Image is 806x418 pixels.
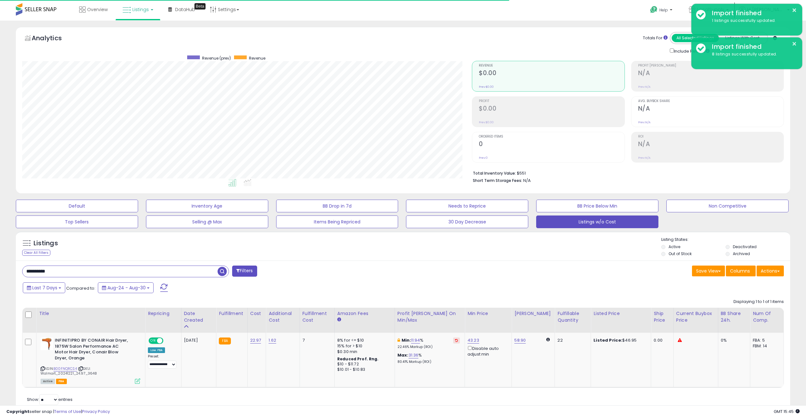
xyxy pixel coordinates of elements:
b: Total Inventory Value: [473,170,516,176]
div: 8% for <= $10 [337,338,390,343]
div: [DATE] [184,338,209,343]
h2: N/A [638,105,784,113]
div: Fulfillment Cost [302,310,332,324]
button: × [792,6,797,14]
h2: $0.00 [479,105,624,113]
div: $10 - $11.72 [337,362,390,367]
div: Repricing [148,310,178,317]
span: Last 7 Days [32,285,57,291]
span: Show: entries [27,396,73,402]
label: Deactivated [733,244,757,249]
div: % [397,338,460,349]
div: Additional Cost [269,310,297,324]
p: 80.41% Markup (ROI) [397,360,460,364]
small: Prev: $0.00 [479,85,494,89]
div: Title [39,310,143,317]
span: Help [659,7,668,13]
button: Listings w/o Cost [536,215,658,228]
label: Archived [733,251,750,256]
a: 31.36 [409,352,419,358]
button: Filters [232,266,257,277]
button: Inventory Age [146,200,268,212]
button: Default [16,200,138,212]
button: Aug-24 - Aug-30 [98,282,154,293]
span: DataHub [175,6,195,13]
div: Ship Price [654,310,670,324]
label: Out of Stock [669,251,692,256]
div: $10.01 - $10.83 [337,367,390,372]
p: 22.46% Markup (ROI) [397,345,460,349]
span: OFF [162,338,173,344]
small: Prev: N/A [638,85,651,89]
div: 7 [302,338,330,343]
img: 41Sr5WXIYYL._SL40_.jpg [41,338,53,350]
b: Max: [397,352,409,358]
span: FBA [56,379,67,384]
div: Current Buybox Price [676,310,715,324]
label: Active [669,244,680,249]
div: Num of Comp. [753,310,781,324]
a: 43.23 [467,337,479,344]
button: Needs to Reprice [406,200,528,212]
div: Amazon Fees [337,310,392,317]
button: Items Being Repriced [276,215,398,228]
li: $551 [473,169,779,177]
button: Non Competitive [666,200,789,212]
b: Listed Price: [593,337,622,343]
div: % [397,352,460,364]
div: seller snap | | [6,409,110,415]
h5: Listings [34,239,58,248]
span: | SKU: Walmart_20241221_24.97_3648 [41,366,97,376]
div: Clear All Filters [22,250,50,256]
span: Revenue [479,64,624,68]
h5: Analytics [32,34,74,44]
div: 22 [557,338,586,343]
div: 15% for > $10 [337,343,390,349]
small: Prev: N/A [638,120,651,124]
div: Displaying 1 to 1 of 1 items [733,299,784,305]
span: Revenue [249,55,265,61]
div: Low. FBA [148,347,165,353]
div: $46.95 [593,338,646,343]
strong: Copyright [6,408,29,415]
div: 0.00 [654,338,668,343]
span: Ordered Items [479,135,624,138]
div: Disable auto adjust min [467,345,507,357]
div: 0% [721,338,745,343]
b: Min: [402,337,411,343]
a: 58.90 [514,337,526,344]
div: Fulfillable Quantity [557,310,588,324]
i: Get Help [650,6,658,14]
button: × [792,40,797,48]
a: 1.62 [269,337,276,344]
span: Profit [479,100,624,103]
div: Listed Price [593,310,648,317]
span: ON [149,338,157,344]
a: Help [645,1,679,21]
button: BB Price Below Min [536,200,658,212]
h2: $0.00 [479,69,624,78]
small: Prev: $0.00 [479,120,494,124]
h2: N/A [638,69,784,78]
div: Include Returns [665,47,717,55]
button: 30 Day Decrease [406,215,528,228]
div: Totals For [643,35,668,41]
button: Top Sellers [16,215,138,228]
button: All Selected Listings [672,34,719,42]
small: Amazon Fees. [337,317,341,323]
b: INFINITIPRO BY CONAIR Hair Dryer, 1875W Salon Performance AC Motor Hair Dryer, Conair Blow Dryer,... [55,338,132,363]
a: Privacy Policy [82,408,110,415]
div: Min Price [467,310,509,317]
div: 1 listings successfully updated. [707,18,797,24]
th: The percentage added to the cost of goods (COGS) that forms the calculator for Min & Max prices. [395,308,465,333]
div: Fulfillment [219,310,244,317]
span: Aug-24 - Aug-30 [107,285,146,291]
button: Last 7 Days [23,282,65,293]
a: 22.97 [250,337,261,344]
b: Reduced Prof. Rng. [337,356,379,362]
div: 8 listings successfully updated. [707,51,797,57]
div: Import finished [707,42,797,51]
p: Listing States: [661,237,790,243]
div: Tooltip anchor [194,3,206,10]
a: 11.94 [411,337,420,344]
